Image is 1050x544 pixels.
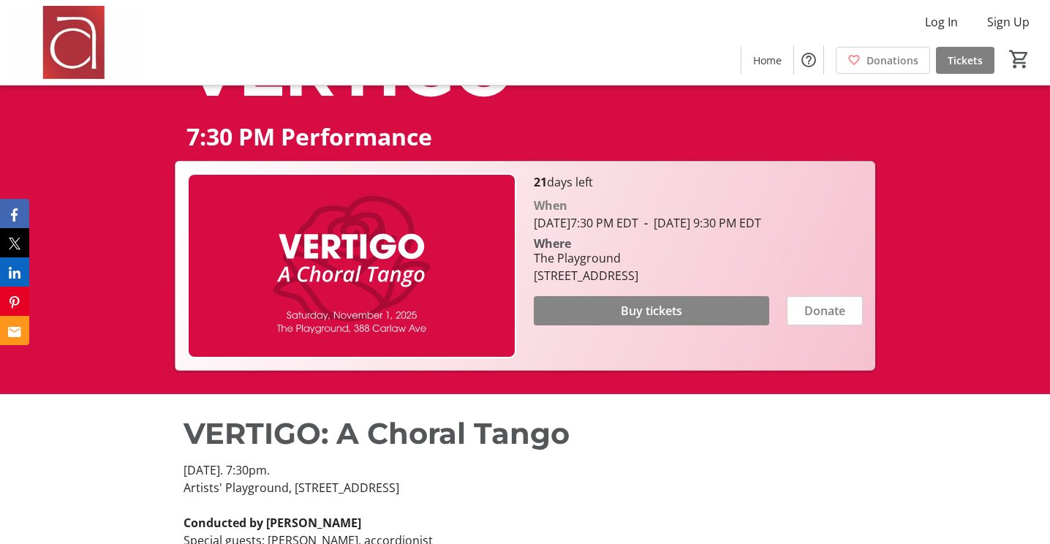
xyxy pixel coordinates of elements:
[1006,46,1032,72] button: Cart
[804,302,845,320] span: Donate
[184,479,866,496] p: Artists' Playground, [STREET_ADDRESS]
[866,53,918,68] span: Donations
[925,13,958,31] span: Log In
[184,515,361,531] strong: Conducted by [PERSON_NAME]
[621,302,682,320] span: Buy tickets
[987,13,1030,31] span: Sign Up
[186,28,513,113] span: VERTIGO
[787,296,863,325] button: Donate
[534,197,567,214] div: When
[534,249,638,267] div: The Playground
[534,174,547,190] span: 21
[184,461,866,479] p: [DATE]. 7:30pm.
[9,6,139,79] img: Amadeus Choir of Greater Toronto 's Logo
[936,47,994,74] a: Tickets
[534,296,769,325] button: Buy tickets
[186,124,863,149] p: 7:30 PM Performance
[975,10,1041,34] button: Sign Up
[948,53,983,68] span: Tickets
[638,215,654,231] span: -
[184,412,866,456] p: VERTIGO: A Choral Tango
[187,173,516,358] img: Campaign CTA Media Photo
[753,53,782,68] span: Home
[794,45,823,75] button: Help
[534,215,638,231] span: [DATE] 7:30 PM EDT
[534,267,638,284] div: [STREET_ADDRESS]
[836,47,930,74] a: Donations
[638,215,761,231] span: [DATE] 9:30 PM EDT
[534,173,863,191] p: days left
[534,238,571,249] div: Where
[913,10,970,34] button: Log In
[741,47,793,74] a: Home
